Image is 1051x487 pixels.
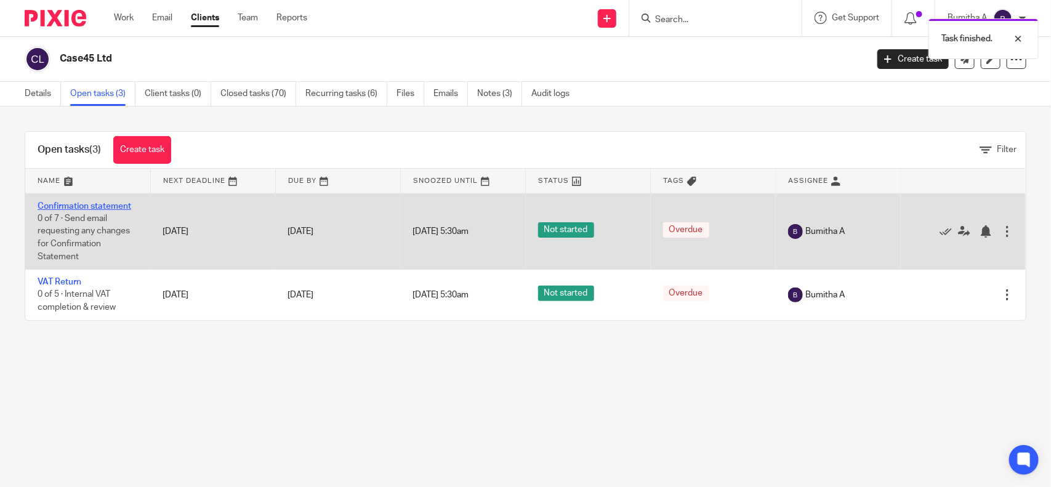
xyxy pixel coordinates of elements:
a: Notes (3) [477,82,522,106]
h1: Open tasks [38,143,101,156]
span: [DATE] [288,291,313,299]
span: Filter [997,145,1017,154]
img: svg%3E [993,9,1013,28]
a: Team [238,12,258,24]
a: Reports [276,12,307,24]
a: Create task [113,136,171,164]
span: 0 of 5 · Internal VAT completion & review [38,291,116,312]
span: 0 of 7 · Send email requesting any changes for Confirmation Statement [38,214,130,261]
a: Closed tasks (70) [220,82,296,106]
a: Files [397,82,424,106]
a: Recurring tasks (6) [305,82,387,106]
span: Status [538,177,569,184]
span: Bumitha A [806,289,845,301]
a: VAT Return [38,278,81,286]
a: Email [152,12,172,24]
a: Open tasks (3) [70,82,135,106]
a: Details [25,82,61,106]
td: [DATE] [150,193,275,270]
img: Pixie [25,10,86,26]
a: Clients [191,12,219,24]
td: [DATE] [150,270,275,320]
a: Confirmation statement [38,202,131,211]
p: Task finished. [941,33,993,45]
span: [DATE] [288,227,313,236]
span: [DATE] 5:30am [413,227,469,236]
span: Snoozed Until [413,177,478,184]
span: Not started [538,222,594,238]
a: Work [114,12,134,24]
a: Create task [877,49,949,69]
span: Overdue [663,286,709,301]
a: Emails [433,82,468,106]
span: [DATE] 5:30am [413,291,469,299]
span: (3) [89,145,101,155]
a: Client tasks (0) [145,82,211,106]
span: Tags [663,177,684,184]
span: Overdue [663,222,709,238]
h2: Case45 Ltd [60,52,699,65]
img: svg%3E [788,288,803,302]
span: Bumitha A [806,225,845,238]
img: svg%3E [788,224,803,239]
span: Not started [538,286,594,301]
img: svg%3E [25,46,50,72]
a: Mark as done [940,225,958,238]
a: Audit logs [531,82,579,106]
